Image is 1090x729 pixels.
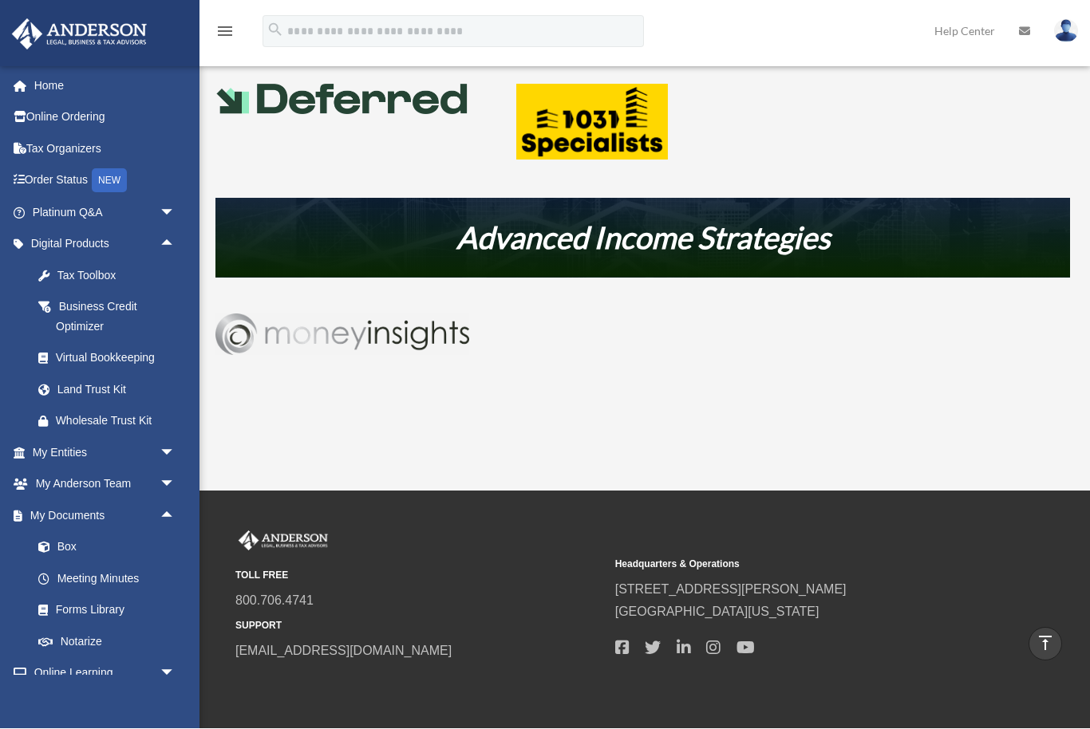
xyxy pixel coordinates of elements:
[615,583,847,597] a: [STREET_ADDRESS][PERSON_NAME]
[160,658,192,691] span: arrow_drop_down
[160,437,192,470] span: arrow_drop_down
[11,437,199,469] a: My Entitiesarrow_drop_down
[267,22,284,39] i: search
[615,557,984,573] small: Headquarters & Operations
[22,532,199,564] a: Box
[92,169,127,193] div: NEW
[56,380,180,400] div: Land Trust Kit
[235,644,452,658] a: [EMAIL_ADDRESS][DOMAIN_NAME]
[22,563,199,595] a: Meeting Minutes
[22,406,199,438] a: Wholesale Trust Kit
[215,28,235,41] a: menu
[235,618,604,635] small: SUPPORT
[22,343,199,375] a: Virtual Bookkeeping
[160,197,192,230] span: arrow_drop_down
[11,658,199,690] a: Online Learningarrow_drop_down
[11,133,199,165] a: Tax Organizers
[11,500,199,532] a: My Documentsarrow_drop_up
[160,500,192,533] span: arrow_drop_up
[456,219,830,256] em: Advanced Income Strategies
[56,266,180,286] div: Tax Toolbox
[11,102,199,134] a: Online Ordering
[11,165,199,198] a: Order StatusNEW
[215,314,469,356] img: Money-Insights-Logo-Silver NEW
[160,469,192,502] span: arrow_drop_down
[11,229,199,261] a: Digital Productsarrow_drop_up
[235,531,331,552] img: Anderson Advisors Platinum Portal
[11,469,199,501] a: My Anderson Teamarrow_drop_down
[235,568,604,585] small: TOLL FREE
[56,349,180,368] div: Virtual Bookkeeping
[56,298,180,337] div: Business Credit Optimizer
[7,19,152,50] img: Anderson Advisors Platinum Portal
[615,605,819,619] a: [GEOGRAPHIC_DATA][US_STATE]
[11,70,199,102] a: Home
[1054,20,1078,43] img: User Pic
[22,626,199,658] a: Notarize
[215,22,235,41] i: menu
[516,85,669,160] img: 1031 Specialists Logo (1)
[215,104,469,125] a: Deferred
[1029,628,1062,661] a: vertical_align_top
[22,260,199,292] a: Tax Toolbox
[22,374,199,406] a: Land Trust Kit
[160,229,192,262] span: arrow_drop_up
[235,594,314,608] a: 800.706.4741
[215,85,469,115] img: Deferred
[56,412,180,431] div: Wholesale Trust Kit
[22,595,199,627] a: Forms Library
[11,197,199,229] a: Platinum Q&Aarrow_drop_down
[1036,634,1055,653] i: vertical_align_top
[516,149,669,171] a: Deferred
[22,292,199,343] a: Business Credit Optimizer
